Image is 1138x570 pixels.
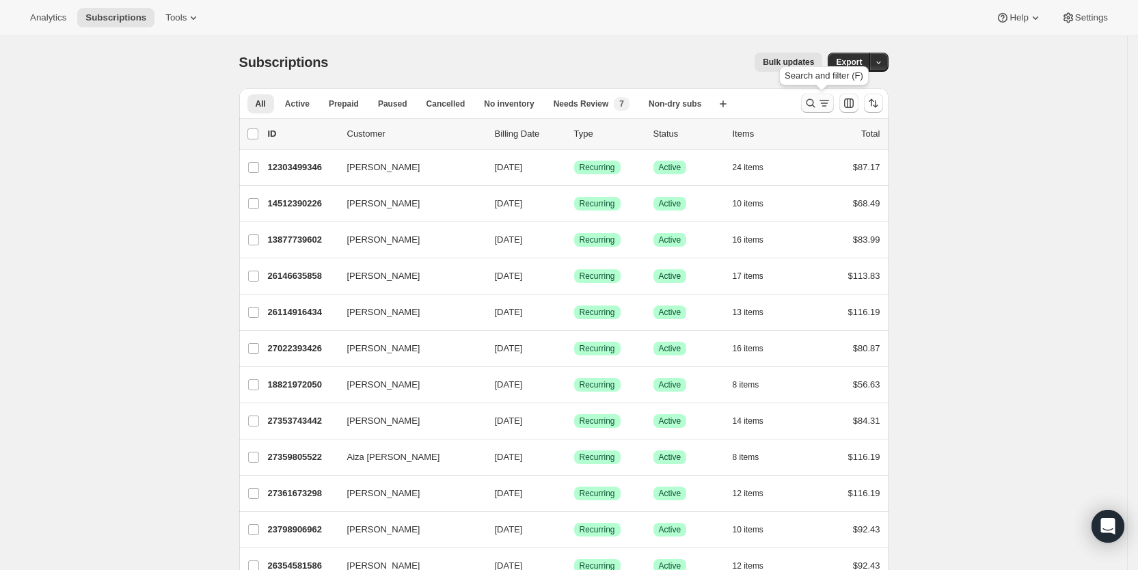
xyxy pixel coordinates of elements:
[339,301,476,323] button: [PERSON_NAME]
[495,271,523,281] span: [DATE]
[268,233,336,247] p: 13877739602
[864,94,883,113] button: Sort the results
[165,12,187,23] span: Tools
[733,411,778,431] button: 14 items
[733,230,778,249] button: 16 items
[853,162,880,172] span: $87.17
[763,57,814,68] span: Bulk updates
[801,94,834,113] button: Search and filter results
[268,269,336,283] p: 26146635858
[649,98,701,109] span: Non-dry subs
[836,57,862,68] span: Export
[733,158,778,177] button: 24 items
[329,98,359,109] span: Prepaid
[848,307,880,317] span: $116.19
[268,411,880,431] div: 27353743442[PERSON_NAME][DATE]SuccessRecurringSuccessActive14 items$84.31
[580,162,615,173] span: Recurring
[268,230,880,249] div: 13877739602[PERSON_NAME][DATE]SuccessRecurringSuccessActive16 items$83.99
[733,452,759,463] span: 8 items
[22,8,74,27] button: Analytics
[484,98,534,109] span: No inventory
[848,488,880,498] span: $116.19
[157,8,208,27] button: Tools
[339,446,476,468] button: Aiza [PERSON_NAME]
[256,98,266,109] span: All
[853,198,880,208] span: $68.49
[653,127,722,141] p: Status
[580,524,615,535] span: Recurring
[495,416,523,426] span: [DATE]
[339,157,476,178] button: [PERSON_NAME]
[268,414,336,428] p: 27353743442
[574,127,642,141] div: Type
[580,416,615,426] span: Recurring
[848,452,880,462] span: $116.19
[268,197,336,211] p: 14512390226
[495,452,523,462] span: [DATE]
[268,161,336,174] p: 12303499346
[733,375,774,394] button: 8 items
[347,378,420,392] span: [PERSON_NAME]
[839,94,858,113] button: Customize table column order and visibility
[733,448,774,467] button: 8 items
[495,127,563,141] p: Billing Date
[988,8,1050,27] button: Help
[733,484,778,503] button: 12 items
[733,379,759,390] span: 8 items
[659,379,681,390] span: Active
[861,127,880,141] p: Total
[733,127,801,141] div: Items
[347,342,420,355] span: [PERSON_NAME]
[733,307,763,318] span: 13 items
[580,379,615,390] span: Recurring
[495,162,523,172] span: [DATE]
[347,127,484,141] p: Customer
[347,161,420,174] span: [PERSON_NAME]
[733,234,763,245] span: 16 items
[77,8,154,27] button: Subscriptions
[347,487,420,500] span: [PERSON_NAME]
[347,306,420,319] span: [PERSON_NAME]
[580,271,615,282] span: Recurring
[339,483,476,504] button: [PERSON_NAME]
[580,452,615,463] span: Recurring
[347,414,420,428] span: [PERSON_NAME]
[733,416,763,426] span: 14 items
[85,12,146,23] span: Subscriptions
[285,98,310,109] span: Active
[30,12,66,23] span: Analytics
[347,523,420,537] span: [PERSON_NAME]
[268,127,880,141] div: IDCustomerBilling DateTypeStatusItemsTotal
[339,374,476,396] button: [PERSON_NAME]
[733,194,778,213] button: 10 items
[378,98,407,109] span: Paused
[554,98,609,109] span: Needs Review
[268,267,880,286] div: 26146635858[PERSON_NAME][DATE]SuccessRecurringSuccessActive17 items$113.83
[659,198,681,209] span: Active
[828,53,870,72] button: Export
[733,343,763,354] span: 16 items
[853,234,880,245] span: $83.99
[659,452,681,463] span: Active
[347,233,420,247] span: [PERSON_NAME]
[733,271,763,282] span: 17 items
[755,53,822,72] button: Bulk updates
[347,269,420,283] span: [PERSON_NAME]
[268,450,336,464] p: 27359805522
[268,378,336,392] p: 18821972050
[347,197,420,211] span: [PERSON_NAME]
[733,488,763,499] span: 12 items
[659,162,681,173] span: Active
[1053,8,1116,27] button: Settings
[339,265,476,287] button: [PERSON_NAME]
[339,410,476,432] button: [PERSON_NAME]
[495,488,523,498] span: [DATE]
[347,450,440,464] span: Aiza [PERSON_NAME]
[339,519,476,541] button: [PERSON_NAME]
[268,303,880,322] div: 26114916434[PERSON_NAME][DATE]SuccessRecurringSuccessActive13 items$116.19
[495,379,523,390] span: [DATE]
[268,127,336,141] p: ID
[580,198,615,209] span: Recurring
[339,193,476,215] button: [PERSON_NAME]
[853,379,880,390] span: $56.63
